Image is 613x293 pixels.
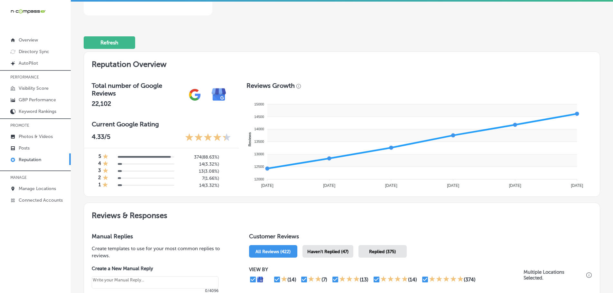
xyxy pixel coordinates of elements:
div: 5 Stars [429,276,464,283]
span: All Reviews (422) [255,249,291,254]
p: Photos & Videos [19,134,53,139]
tspan: [DATE] [261,183,274,188]
h4: 2 [98,175,101,182]
div: 1 Star [102,182,108,189]
h4: 5 [98,153,101,160]
h3: Reviews Growth [246,82,295,89]
tspan: [DATE] [323,183,335,188]
p: Connected Accounts [19,197,63,203]
div: (14) [408,277,417,283]
tspan: [DATE] [385,183,397,188]
h5: 14 ( 3.32% ) [179,183,219,188]
div: 1 Star [281,276,287,283]
textarea: Create your Quick Reply [92,276,218,288]
p: Multiple Locations Selected. [524,269,585,281]
p: AutoPilot [19,60,38,66]
tspan: 14000 [254,127,264,131]
tspan: 14500 [254,115,264,119]
h2: Reviews & Responses [84,203,600,225]
div: 1 Star [103,153,108,160]
p: Directory Sync [19,49,49,54]
tspan: [DATE] [571,183,583,188]
div: (13) [360,277,368,283]
p: Create templates to use for your most common replies to reviews. [92,245,228,259]
p: Reputation [19,157,41,162]
p: 0/4096 [92,288,218,293]
h3: Manual Replies [92,233,228,240]
div: (14) [287,277,296,283]
h2: Reputation Overview [84,52,600,74]
p: VIEW BY [249,267,524,272]
label: Create a New Manual Reply [92,266,218,271]
img: 660ab0bf-5cc7-4cb8-ba1c-48b5ae0f18e60NCTV_CLogo_TV_Black_-500x88.png [10,8,46,14]
div: (374) [464,277,476,283]
p: GBP Performance [19,97,56,103]
button: Refresh [84,36,135,49]
h3: Current Google Rating [92,120,231,128]
span: Replied (375) [369,249,396,254]
tspan: 13500 [254,140,264,143]
img: gPZS+5FD6qPJAAAAABJRU5ErkJggg== [183,83,207,107]
h2: 22,102 [92,100,183,107]
div: 1 Star [103,175,108,182]
img: e7ababfa220611ac49bdb491a11684a6.png [207,83,231,107]
tspan: [DATE] [509,183,521,188]
div: 3 Stars [339,276,360,283]
tspan: [DATE] [447,183,459,188]
h4: 4 [98,160,101,168]
p: Keyword Rankings [19,109,56,114]
tspan: 13000 [254,152,264,156]
p: Visibility Score [19,86,49,91]
div: 2 Stars [308,276,321,283]
div: (7) [321,277,327,283]
tspan: 12000 [254,177,264,181]
div: 4 Stars [380,276,408,283]
p: 4.33 /5 [92,133,110,143]
h5: 7 ( 1.66% ) [179,176,219,181]
tspan: 15000 [254,102,264,106]
h4: 3 [98,168,101,175]
p: Posts [19,145,30,151]
h5: 374 ( 88.63% ) [179,154,219,160]
tspan: 12500 [254,165,264,169]
p: Manage Locations [19,186,56,191]
div: 1 Star [103,168,108,175]
div: 1 Star [103,160,108,168]
h4: 1 [98,182,101,189]
p: Overview [19,37,38,43]
div: 4.33 Stars [185,133,231,143]
h1: Customer Reviews [249,233,592,243]
span: Haven't Replied (47) [307,249,348,254]
h3: Total number of Google Reviews [92,82,183,97]
text: Reviews [248,132,252,146]
h5: 14 ( 3.32% ) [179,161,219,167]
h5: 13 ( 3.08% ) [179,169,219,174]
